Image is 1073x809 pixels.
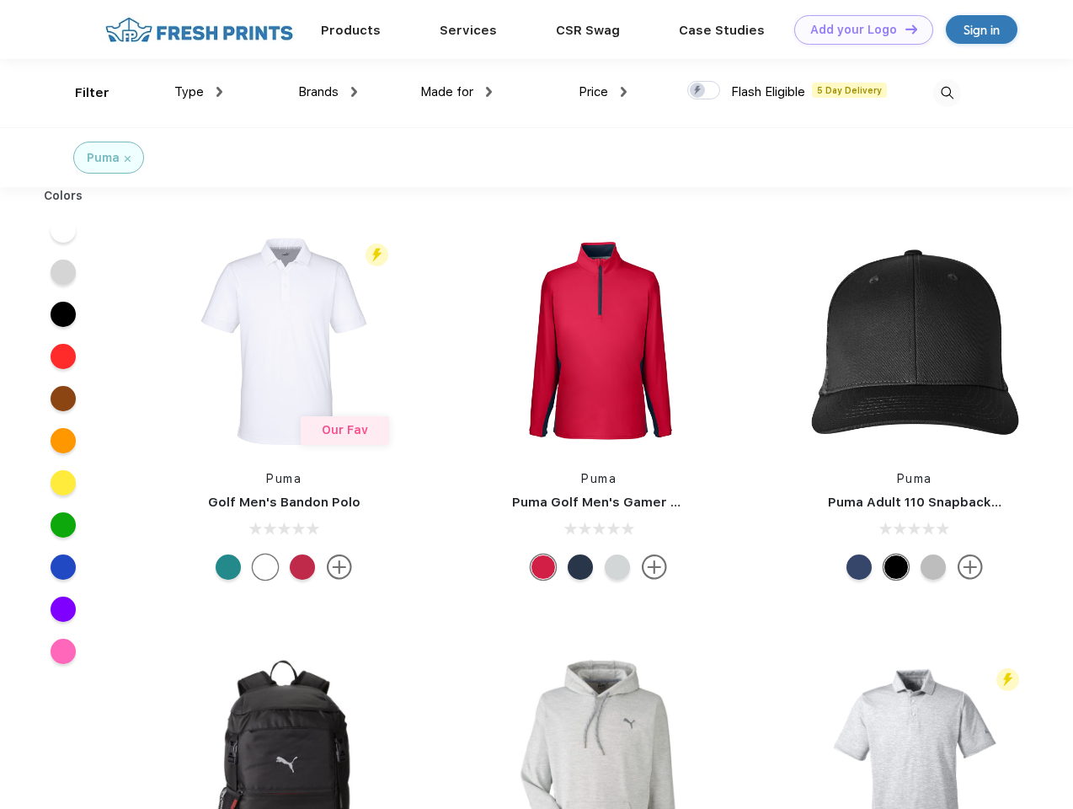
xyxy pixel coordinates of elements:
img: dropdown.png [351,87,357,97]
img: func=resize&h=266 [803,229,1027,453]
img: fo%20logo%202.webp [100,15,298,45]
div: Ski Patrol [290,555,315,580]
img: more.svg [327,555,352,580]
span: Brands [298,84,339,99]
img: func=resize&h=266 [172,229,396,453]
a: Puma Golf Men's Gamer Golf Quarter-Zip [512,495,778,510]
a: Services [440,23,497,38]
div: Navy Blazer [568,555,593,580]
img: dropdown.png [486,87,492,97]
span: Our Fav [322,423,368,437]
div: High Rise [605,555,630,580]
img: flash_active_toggle.svg [996,668,1019,691]
img: more.svg [958,555,983,580]
img: desktop_search.svg [933,79,961,107]
div: Bright White [253,555,278,580]
div: Ski Patrol [531,555,556,580]
img: DT [905,24,917,34]
div: Colors [31,187,96,205]
a: Golf Men's Bandon Polo [208,495,360,510]
div: Quarry with Brt Whit [921,555,946,580]
span: Flash Eligible [731,84,805,99]
img: dropdown.png [621,87,627,97]
div: Sign in [964,20,1000,40]
a: Products [321,23,381,38]
div: Peacoat with Qut Shd [846,555,872,580]
img: dropdown.png [216,87,222,97]
a: Puma [581,472,617,485]
span: Made for [420,84,473,99]
img: func=resize&h=266 [487,229,711,453]
div: Add your Logo [810,23,897,37]
img: filter_cancel.svg [125,156,131,162]
a: Puma [897,472,932,485]
div: Puma [87,149,120,167]
div: Pma Blk Pma Blk [883,555,909,580]
a: Sign in [946,15,1017,44]
img: flash_active_toggle.svg [366,244,388,266]
span: Price [579,84,608,99]
div: Green Lagoon [216,555,241,580]
img: more.svg [642,555,667,580]
div: Filter [75,83,109,103]
a: CSR Swag [556,23,620,38]
span: Type [174,84,204,99]
a: Puma [266,472,302,485]
span: 5 Day Delivery [812,83,887,98]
